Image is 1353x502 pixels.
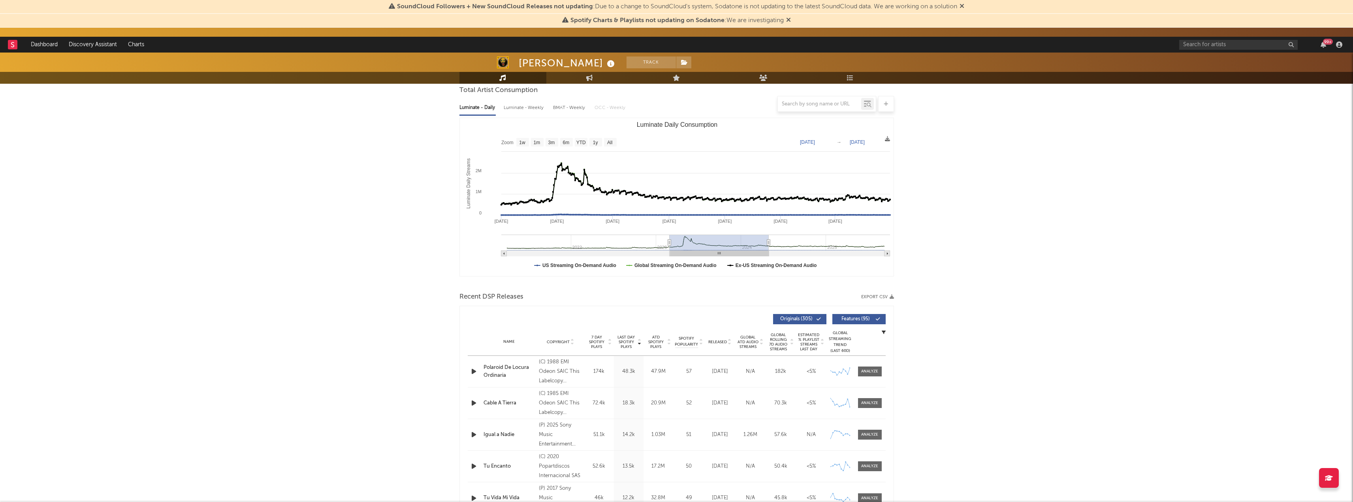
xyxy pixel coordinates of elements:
text: 1M [475,189,481,194]
button: Export CSV [861,295,894,299]
div: <5% [798,463,824,470]
div: 70.3k [768,399,794,407]
text: [DATE] [828,219,842,224]
svg: Luminate Daily Consumption [460,118,894,276]
a: Discovery Assistant [63,37,122,53]
a: Polaroid De Locura Ordinaria [484,364,535,379]
div: [DATE] [707,368,733,376]
div: 72.4k [586,399,612,407]
text: 1w [519,140,525,145]
text: [DATE] [850,139,865,145]
span: SoundCloud Followers + New SoundCloud Releases not updating [397,4,593,10]
div: 57 [675,368,703,376]
text: Luminate Daily Streams [465,158,471,209]
div: 49 [675,494,703,502]
div: 51.1k [586,431,612,439]
div: 1.03M [645,431,671,439]
text: 2M [475,168,481,173]
div: N/A [737,368,764,376]
div: 52.6k [586,463,612,470]
div: 48.3k [616,368,642,376]
div: Name [484,339,535,345]
a: Tu Vida Mi Vida [484,494,535,502]
span: Released [708,340,727,344]
div: 182k [768,368,794,376]
div: 50.4k [768,463,794,470]
div: 17.2M [645,463,671,470]
div: (C) 1988 EMI Odeon SAIC This Labelcopy information is the subject of Copyright Protection. All ri... [539,357,582,386]
div: 46k [586,494,612,502]
a: Tu Encanto [484,463,535,470]
div: [DATE] [707,399,733,407]
text: 0 [479,211,481,215]
span: Spotify Charts & Playlists not updating on Sodatone [570,17,724,24]
div: (C) 2020 Popartdiscos Internacional SAS [539,452,582,481]
text: 1y [593,140,598,145]
span: Originals ( 305 ) [778,317,815,322]
div: [DATE] [707,463,733,470]
text: Ex-US Streaming On-Demand Audio [735,263,817,268]
span: : We are investigating [570,17,784,24]
div: N/A [737,399,764,407]
div: [DATE] [707,494,733,502]
text: 6m [563,140,569,145]
span: Global Rolling 7D Audio Streams [768,333,789,352]
span: Spotify Popularity [675,336,698,348]
span: Global ATD Audio Streams [737,335,759,349]
div: <5% [798,399,824,407]
span: 7 Day Spotify Plays [586,335,607,349]
text: 1m [533,140,540,145]
text: 3m [548,140,555,145]
input: Search for artists [1179,40,1298,50]
div: 174k [586,368,612,376]
span: Recent DSP Releases [459,292,523,302]
div: 32.8M [645,494,671,502]
div: N/A [737,494,764,502]
div: <5% [798,368,824,376]
text: [DATE] [800,139,815,145]
span: ATD Spotify Plays [645,335,666,349]
div: N/A [798,431,824,439]
a: Igual a Nadie [484,431,535,439]
div: [DATE] [707,431,733,439]
div: 12.2k [616,494,642,502]
div: (P) 2025 Sony Music Entertainment Argentina S.A. [539,421,582,449]
div: 14.2k [616,431,642,439]
div: 20.9M [645,399,671,407]
div: 13.5k [616,463,642,470]
input: Search by song name or URL [778,101,861,107]
text: [DATE] [550,219,564,224]
a: Cable A Tierra [484,399,535,407]
div: 50 [675,463,703,470]
div: 51 [675,431,703,439]
div: 52 [675,399,703,407]
div: 99 + [1323,39,1333,45]
a: Dashboard [25,37,63,53]
button: Features(95) [832,314,886,324]
span: Copyright [547,340,570,344]
div: 45.8k [768,494,794,502]
div: 47.9M [645,368,671,376]
div: 1.26M [737,431,764,439]
span: Last Day Spotify Plays [616,335,637,349]
text: [DATE] [494,219,508,224]
div: [PERSON_NAME] [519,56,617,70]
text: [DATE] [773,219,787,224]
div: 57.6k [768,431,794,439]
div: N/A [737,463,764,470]
span: : Due to a change to SoundCloud's system, Sodatone is not updating to the latest SoundCloud data.... [397,4,957,10]
div: (C) 1985 EMI Odeon SAIC This Labelcopy information is the subject of Copyright Protection. All ri... [539,389,582,417]
span: Total Artist Consumption [459,86,538,95]
button: Track [627,56,676,68]
text: [DATE] [606,219,619,224]
span: Features ( 95 ) [837,317,874,322]
a: Charts [122,37,150,53]
button: 99+ [1321,41,1326,48]
text: US Streaming On-Demand Audio [542,263,616,268]
text: Zoom [501,140,514,145]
